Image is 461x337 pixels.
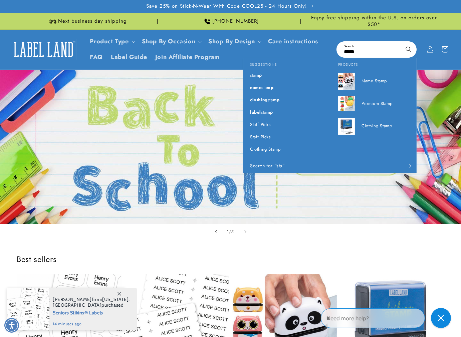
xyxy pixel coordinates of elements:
[8,37,79,62] a: Label Land
[250,73,262,78] p: stamp
[142,38,196,45] span: Shop By Occasion
[155,53,220,61] span: Join Affiliate Program
[243,69,331,82] a: stamp
[58,18,127,25] span: Next business day shipping
[250,110,273,115] p: label stamp
[250,72,255,78] mark: sta
[86,49,107,65] a: FAQ
[17,254,444,264] h2: Best sellers
[338,58,410,70] h2: Products
[268,97,273,103] mark: sta
[90,37,129,46] a: Product Type
[111,53,147,61] span: Label Guide
[273,97,280,103] span: mp
[331,115,416,138] a: Clothing Stamp
[208,37,255,46] a: Shop By Design
[250,97,280,103] p: clothing stamp
[250,85,273,91] p: name stamp
[243,106,331,119] a: label stamp
[231,228,234,235] span: 5
[238,224,253,239] button: Next slide
[151,49,224,65] a: Join Affiliate Program
[53,296,92,302] span: [PERSON_NAME]
[204,34,264,49] summary: Shop By Design
[338,118,355,135] img: Clothing Stamp - Label Land
[362,123,410,129] p: Clothing Stamp
[362,101,410,107] p: Premium Stamp
[53,321,130,327] span: 14 minutes ago
[243,82,331,94] a: name stamp
[338,73,355,90] img: Name Stamp
[401,42,416,57] button: Search
[250,122,271,128] p: Staff Picks
[213,18,259,25] span: [PHONE_NUMBER]
[261,109,266,115] mark: sta
[138,34,205,49] summary: Shop By Occasion
[268,38,318,45] span: Care instructions
[102,296,129,302] span: [US_STATE]
[243,131,331,143] a: Staff Picks
[250,163,285,169] span: Search for “sta”
[17,13,158,29] div: Announcement
[250,147,280,152] p: Clothing Stamp
[264,34,322,49] a: Care instructions
[243,143,331,156] a: Clothing Stamp
[267,84,273,91] span: mp
[10,39,77,60] img: Label Land
[53,297,130,308] span: from , purchased
[266,109,273,115] span: mp
[303,15,444,28] span: Enjoy free shipping within the U.S. on orders over $50*
[261,84,267,91] mark: sta
[160,13,301,29] div: Announcement
[303,13,444,29] div: Announcement
[86,34,138,49] summary: Product Type
[250,58,325,70] h2: Suggestions
[255,72,262,78] span: mp
[107,49,151,65] a: Label Guide
[146,3,307,10] span: Save 25% on Stick-N-Wear With Code COOL25 - 24 Hours Only!
[250,84,261,91] span: name
[250,97,268,103] span: clothing
[331,69,416,93] a: Name Stamp
[53,308,130,316] span: Seniors Stikins® Labels
[243,119,331,131] a: Staff Picks
[243,94,331,106] a: clothing stamp
[90,53,103,61] span: FAQ
[250,109,261,115] span: label
[321,306,454,330] iframe: Gorgias Floating Chat
[227,228,229,235] span: 1
[362,78,410,84] p: Name Stamp
[338,96,355,111] img: Premium Stamp
[331,93,416,115] a: Premium Stamp
[209,224,223,239] button: Previous slide
[250,134,271,140] p: Staff Picks
[387,42,401,57] button: Clear search term
[4,318,19,333] div: Accessibility Menu
[229,228,231,235] span: /
[53,302,101,308] span: [GEOGRAPHIC_DATA]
